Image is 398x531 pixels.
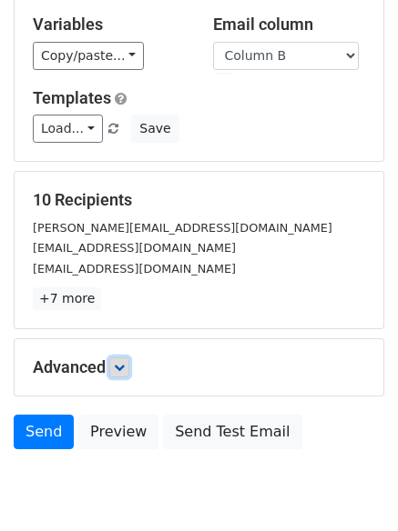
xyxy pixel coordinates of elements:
small: [EMAIL_ADDRESS][DOMAIN_NAME] [33,241,236,255]
a: Send [14,415,74,449]
a: Templates [33,88,111,107]
iframe: Chat Widget [307,444,398,531]
h5: Variables [33,15,186,35]
h5: Email column [213,15,366,35]
a: +7 more [33,287,101,310]
a: Copy/paste... [33,42,144,70]
button: Save [131,115,179,143]
a: Preview [78,415,158,449]
h5: Advanced [33,357,365,377]
small: [EMAIL_ADDRESS][DOMAIN_NAME] [33,262,236,276]
h5: 10 Recipients [33,190,365,210]
a: Send Test Email [163,415,301,449]
a: Load... [33,115,103,143]
small: [PERSON_NAME][EMAIL_ADDRESS][DOMAIN_NAME] [33,221,332,235]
